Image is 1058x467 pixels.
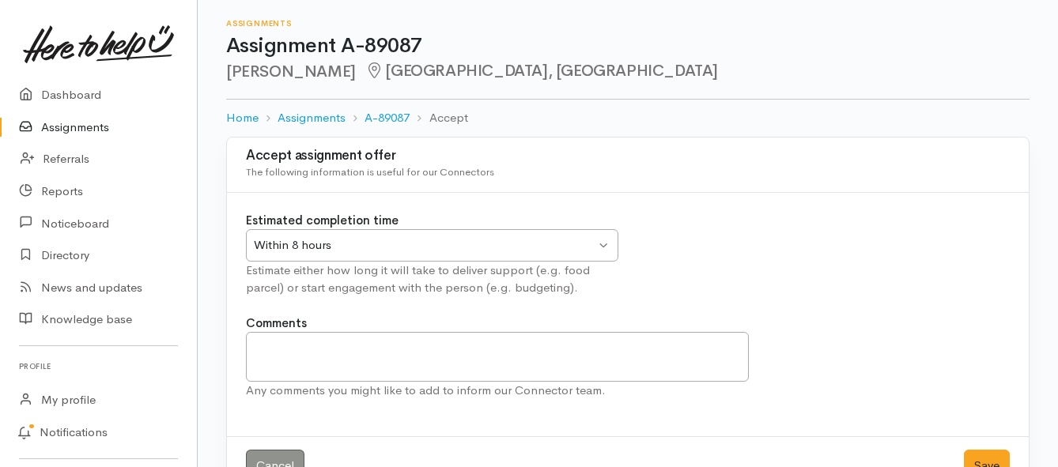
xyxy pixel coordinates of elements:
[226,100,1030,137] nav: breadcrumb
[19,356,178,377] h6: Profile
[246,165,494,179] span: The following information is useful for our Connectors
[365,61,718,81] span: [GEOGRAPHIC_DATA], [GEOGRAPHIC_DATA]
[365,109,410,127] a: A-89087
[226,62,1030,81] h2: [PERSON_NAME]
[410,109,467,127] li: Accept
[246,382,749,400] div: Any comments you might like to add to inform our Connector team.
[246,149,1010,164] h3: Accept assignment offer
[254,236,595,254] div: Within 8 hours
[246,212,399,230] label: Estimated completion time
[246,262,618,297] div: Estimate either how long it will take to deliver support (e.g. food parcel) or start engagement w...
[226,109,259,127] a: Home
[246,314,307,333] label: Comments
[226,19,1030,28] h6: Assignments
[226,35,1030,58] h1: Assignment A-89087
[278,109,346,127] a: Assignments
